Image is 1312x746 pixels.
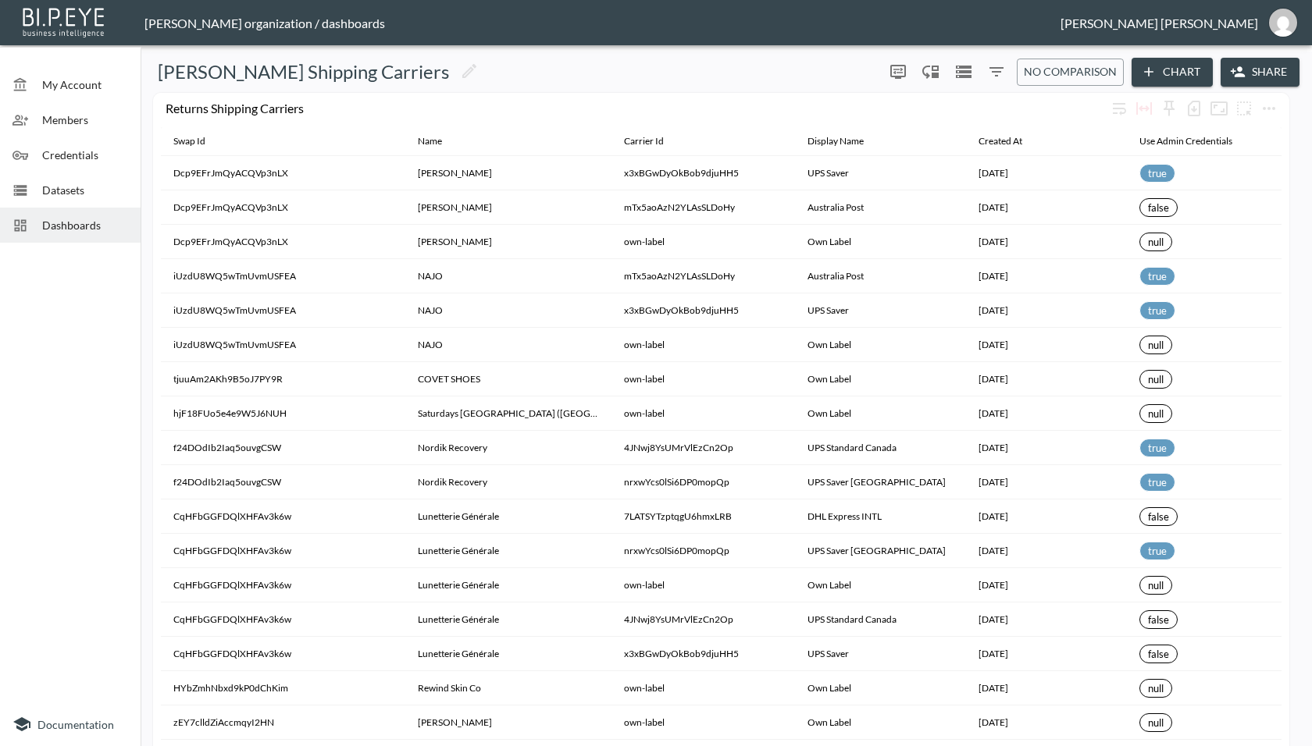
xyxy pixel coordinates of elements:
[611,156,796,190] th: x3xBGwDyOkBob9djuHH5
[795,293,966,328] th: UPS Saver
[611,396,796,431] th: own-label
[161,259,405,293] th: iUzdU8WQ5wTmUvmUSFEA
[161,499,405,534] th: CqHFbGGFDQlXHFAv3k6w
[611,465,796,499] th: nrxwYcs0lSi6DP0mopQp
[795,225,966,259] th: Own Label
[405,705,611,740] th: Gillian Stevens
[1024,62,1117,82] span: No comparison
[808,132,864,151] div: Display Name
[795,705,966,740] th: Own Label
[611,362,796,396] th: own-label
[173,132,205,151] div: Swap Id
[966,705,1128,740] th: 2025-09-08
[405,362,611,396] th: COVET SHOES
[1061,16,1258,30] div: [PERSON_NAME] [PERSON_NAME]
[1127,568,1282,602] th: null
[966,259,1128,293] th: 2025-09-16
[611,190,796,225] th: mTx5aoAzN2YLAsSLDoHy
[1127,602,1282,637] th: false
[1127,705,1282,740] th: null
[1143,475,1171,490] span: true
[1207,96,1232,121] button: Fullscreen
[418,132,462,151] span: Name
[979,132,1043,151] span: Created At
[418,132,442,151] div: Name
[1143,166,1171,181] span: true
[1107,96,1132,121] div: Wrap text
[1127,156,1282,190] th: true
[1143,613,1174,627] span: false
[886,59,911,84] span: Display settings
[1127,465,1282,499] th: true
[1017,59,1124,86] button: No comparison
[966,396,1128,431] th: 2025-09-03
[966,225,1128,259] th: 2025-07-09
[1127,362,1282,396] th: null
[795,671,966,705] th: Own Label
[1127,637,1282,671] th: false
[1143,338,1168,353] span: null
[1127,225,1282,259] th: null
[795,362,966,396] th: Own Label
[161,568,405,602] th: CqHFbGGFDQlXHFAv3k6w
[624,132,684,151] span: Carrier Id
[795,499,966,534] th: DHL Express INTL
[795,465,966,499] th: UPS Saver Canada
[42,112,128,128] span: Members
[966,431,1128,465] th: 2025-08-18
[405,568,611,602] th: Lunetterie Générale
[42,217,128,233] span: Dashboards
[984,59,1009,84] button: Filters
[161,705,405,740] th: zEY7clldZiAccmqyI2HN
[1143,647,1174,662] span: false
[405,396,611,431] th: Saturdays NYC (Australia)
[405,225,611,259] th: Magali Pascal
[405,156,611,190] th: Magali Pascal
[611,431,796,465] th: 4JNwj8YsUMrVlEzCn2Op
[1143,235,1168,250] span: null
[808,132,884,151] span: Display Name
[161,362,405,396] th: tjuuAm2AKh9B5oJ7PY9R
[611,225,796,259] th: own-label
[795,396,966,431] th: Own Label
[1143,407,1168,421] span: null
[161,465,405,499] th: f24DOdIb2Iaq5ouvgCSW
[611,602,796,637] th: 4JNwj8YsUMrVlEzCn2Op
[795,534,966,568] th: UPS Saver Canada
[624,132,664,151] div: Carrier Id
[1157,96,1182,121] div: Sticky left columns: 0
[1127,671,1282,705] th: null
[795,156,966,190] th: UPS Saver
[161,156,405,190] th: Dcp9EFrJmQyACQVp3nLX
[1139,132,1232,151] div: Use Admin Credentials
[405,465,611,499] th: Nordik Recovery
[161,431,405,465] th: f24DOdIb2Iaq5ouvgCSW
[1143,578,1168,593] span: null
[42,76,128,93] span: My Account
[405,431,611,465] th: Nordik Recovery
[795,328,966,362] th: Own Label
[405,602,611,637] th: Lunetterie Générale
[966,602,1128,637] th: 2025-06-02
[405,499,611,534] th: Lunetterie Générale
[1143,201,1174,215] span: false
[460,62,479,80] svg: Edit
[918,59,943,84] div: Enable/disable chart dragging
[966,156,1128,190] th: 2025-07-04
[966,499,1128,534] th: 2024-03-29
[1127,396,1282,431] th: null
[795,431,966,465] th: UPS Standard Canada
[1269,9,1297,37] img: 7151a5340a926b4f92da4ffde41f27b4
[161,328,405,362] th: iUzdU8WQ5wTmUvmUSFEA
[161,396,405,431] th: hjF18FUo5e4e9W5J6NUH
[611,568,796,602] th: own-label
[1232,96,1257,121] button: more
[1127,499,1282,534] th: false
[1143,304,1171,318] span: true
[1143,510,1174,524] span: false
[1127,534,1282,568] th: true
[1143,544,1171,559] span: true
[1143,441,1171,456] span: true
[37,718,114,731] span: Documentation
[405,190,611,225] th: Magali Pascal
